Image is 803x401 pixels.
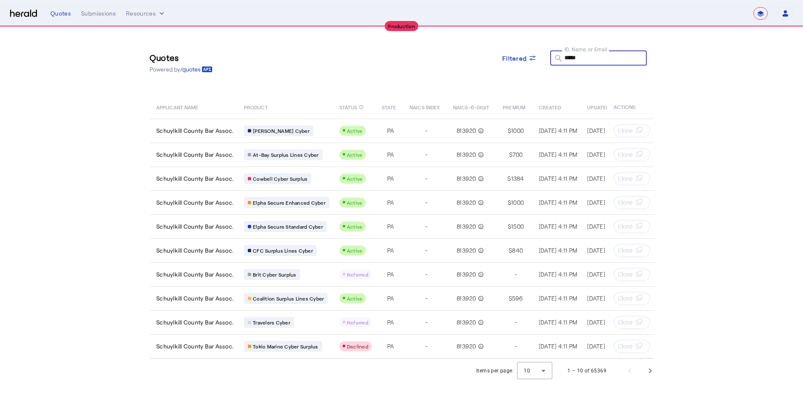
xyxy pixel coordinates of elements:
img: Herald Logo [10,10,37,18]
div: Production [385,21,418,31]
span: Schuylkill County Bar Assoc. [156,174,234,183]
span: 596 [512,294,523,303]
mat-icon: info_outline [476,127,484,135]
p: Powered by [150,65,213,74]
div: Items per page: [476,367,514,375]
span: NAICS-6-DIGIT [453,103,489,111]
span: PA [387,246,394,255]
span: [DATE] 4:11 PM [587,247,626,254]
span: Active [347,176,363,182]
mat-icon: info_outline [476,174,484,183]
button: Clone [614,172,650,185]
span: $ [508,198,511,207]
span: Schuylkill County Bar Assoc. [156,294,234,303]
button: Clone [614,268,650,281]
span: UPDATED [587,103,609,111]
span: [DATE] 4:14 PM [587,151,627,158]
span: [DATE] 4:11 PM [587,199,626,206]
span: Clone [618,174,632,183]
span: [DATE] 4:11 PM [539,319,577,326]
span: At-Bay Surplus Lines Cyber [253,151,319,158]
button: Clone [614,340,650,353]
span: - [425,174,428,183]
span: Schuylkill County Bar Assoc. [156,246,234,255]
div: 1 – 10 of 65369 [567,367,606,375]
span: 840 [512,246,523,255]
span: 1500 [511,222,524,231]
span: Active [347,248,363,253]
span: PA [387,294,394,303]
mat-icon: info_outline [476,222,484,231]
button: Clone [614,220,650,233]
span: [DATE] 4:11 PM [587,343,626,350]
mat-icon: info_outline [476,150,484,159]
mat-label: ID, Name, or Email [564,46,608,52]
span: $ [509,294,512,303]
span: - [425,127,428,135]
span: [DATE] 4:13 PM [587,175,627,182]
span: - [514,270,517,279]
span: PRODUCT [244,103,268,111]
span: Clone [618,246,632,255]
button: Resources dropdown menu [126,9,166,18]
span: 1000 [511,198,524,207]
button: Clone [614,244,650,257]
span: Elpha Secure Standard Cyber [253,223,323,230]
span: [DATE] 4:11 PM [539,199,577,206]
h3: Quotes [150,52,213,63]
span: Schuylkill County Bar Assoc. [156,127,234,135]
span: $ [509,246,512,255]
button: Filtered [496,50,543,66]
span: 813920 [457,222,476,231]
span: PA [387,222,394,231]
span: [DATE] 4:11 PM [587,271,626,278]
span: Travelers Cyber [253,319,290,326]
span: Active [347,128,363,134]
span: [DATE] 4:11 PM [539,247,577,254]
span: PA [387,318,394,327]
span: Active [347,224,363,230]
span: 813920 [457,174,476,183]
span: Schuylkill County Bar Assoc. [156,222,234,231]
span: - [425,294,428,303]
span: - [514,318,517,327]
span: PA [387,270,394,279]
span: APPLICANT NAME [156,103,198,111]
span: PA [387,174,394,183]
mat-icon: info_outline [476,198,484,207]
span: 813920 [457,342,476,351]
span: - [425,150,428,159]
span: Schuylkill County Bar Assoc. [156,318,234,327]
span: [DATE] 4:11 PM [539,151,577,158]
span: 813920 [457,270,476,279]
span: [DATE] 4:11 PM [587,223,626,230]
span: 813920 [457,294,476,303]
div: Quotes [50,9,71,18]
span: [DATE] 4:11 PM [539,271,577,278]
span: $ [509,150,512,159]
span: Clone [618,222,632,231]
span: PA [387,127,394,135]
mat-icon: info_outline [476,270,484,279]
span: [DATE] 4:11 PM [539,223,577,230]
mat-icon: search [550,54,564,64]
span: CFC Surplus Lines Cyber [253,247,313,254]
span: [DATE] 4:11 PM [539,175,577,182]
span: 813920 [457,318,476,327]
span: 813920 [457,150,476,159]
mat-icon: info_outline [476,246,484,255]
span: PA [387,342,394,351]
span: Active [347,295,363,301]
button: Clone [614,148,650,161]
span: 700 [512,150,523,159]
span: $ [508,127,511,135]
span: Declined [347,343,368,349]
span: PA [387,198,394,207]
span: Referred [347,272,368,277]
span: Schuylkill County Bar Assoc. [156,342,234,351]
span: $ [507,174,511,183]
button: Clone [614,124,650,137]
span: CREATED [539,103,562,111]
span: STATE [382,103,396,111]
span: Elpha Secure Enhanced Cyber [253,199,325,206]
